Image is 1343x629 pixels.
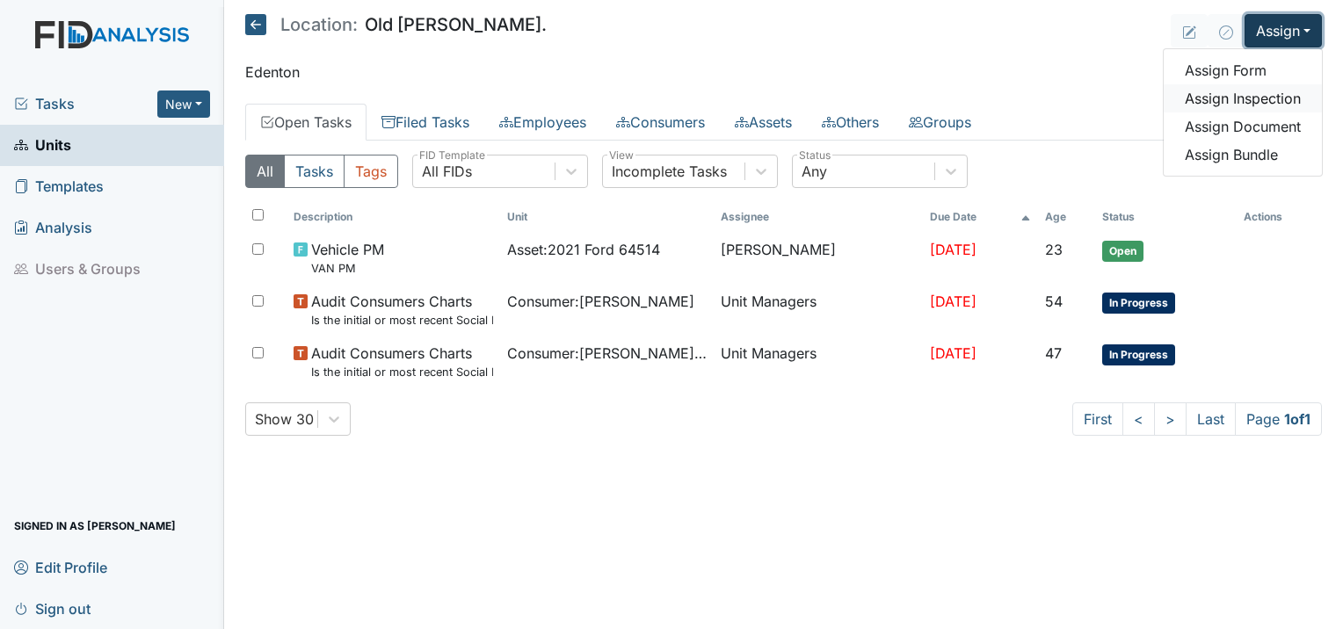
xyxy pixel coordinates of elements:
[1102,241,1143,262] span: Open
[245,155,398,188] div: Type filter
[14,595,91,622] span: Sign out
[311,364,493,380] small: Is the initial or most recent Social Evaluation in the chart?
[1072,402,1123,436] a: First
[1045,344,1062,362] span: 47
[1045,241,1063,258] span: 23
[1237,202,1322,232] th: Actions
[714,202,923,232] th: Assignee
[923,202,1038,232] th: Toggle SortBy
[1245,14,1322,47] button: Assign
[807,104,894,141] a: Others
[1102,344,1175,365] span: In Progress
[344,155,398,188] button: Tags
[714,284,923,336] td: Unit Managers
[14,214,92,242] span: Analysis
[1122,402,1155,436] a: <
[422,161,472,182] div: All FIDs
[14,553,107,581] span: Edit Profile
[14,93,157,114] a: Tasks
[714,336,923,387] td: Unit Managers
[1038,202,1095,232] th: Toggle SortBy
[14,512,176,539] span: Signed in as [PERSON_NAME]
[1072,402,1322,436] nav: task-pagination
[252,209,264,221] input: Toggle All Rows Selected
[894,104,986,141] a: Groups
[1235,402,1322,436] span: Page
[1164,56,1322,84] a: Assign Form
[1164,112,1322,141] a: Assign Document
[245,104,367,141] a: Open Tasks
[930,293,976,310] span: [DATE]
[14,132,71,159] span: Units
[311,343,493,380] span: Audit Consumers Charts Is the initial or most recent Social Evaluation in the chart?
[507,239,660,260] span: Asset : 2021 Ford 64514
[255,408,314,430] div: Show 30
[1186,402,1236,436] a: Last
[1095,202,1236,232] th: Toggle SortBy
[507,291,694,312] span: Consumer : [PERSON_NAME]
[601,104,720,141] a: Consumers
[157,90,210,118] button: New
[714,232,923,284] td: [PERSON_NAME]
[14,173,104,200] span: Templates
[1154,402,1187,436] a: >
[245,155,1322,436] div: Open Tasks
[1284,410,1310,428] strong: 1 of 1
[507,343,707,364] span: Consumer : [PERSON_NAME], [GEOGRAPHIC_DATA]
[311,239,384,277] span: Vehicle PM VAN PM
[280,16,358,33] span: Location:
[720,104,807,141] a: Assets
[245,14,547,35] h5: Old [PERSON_NAME].
[484,104,601,141] a: Employees
[802,161,827,182] div: Any
[284,155,345,188] button: Tasks
[311,291,493,329] span: Audit Consumers Charts Is the initial or most recent Social Evaluation in the chart?
[367,104,484,141] a: Filed Tasks
[1164,141,1322,169] a: Assign Bundle
[1164,84,1322,112] a: Assign Inspection
[287,202,500,232] th: Toggle SortBy
[500,202,714,232] th: Toggle SortBy
[1045,293,1063,310] span: 54
[930,241,976,258] span: [DATE]
[311,312,493,329] small: Is the initial or most recent Social Evaluation in the chart?
[1102,293,1175,314] span: In Progress
[245,155,285,188] button: All
[612,161,727,182] div: Incomplete Tasks
[311,260,384,277] small: VAN PM
[245,61,1322,83] p: Edenton
[930,344,976,362] span: [DATE]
